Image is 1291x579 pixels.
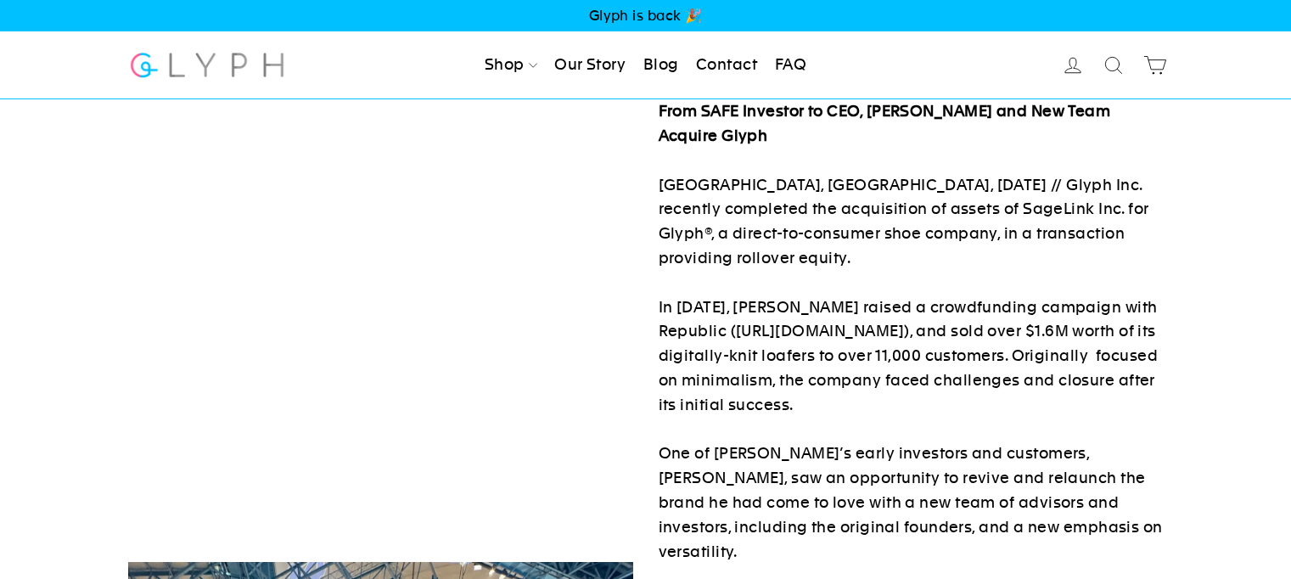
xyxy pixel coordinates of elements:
a: Contact [689,47,764,84]
ul: Primary [478,47,813,84]
a: Shop [478,47,544,84]
a: Blog [637,47,686,84]
strong: From SAFE Investor to CEO, [PERSON_NAME] and New Team Acquire Glyph [659,102,1111,144]
a: FAQ [768,47,813,84]
img: Glyph [128,42,287,87]
a: Our Story [547,47,632,84]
